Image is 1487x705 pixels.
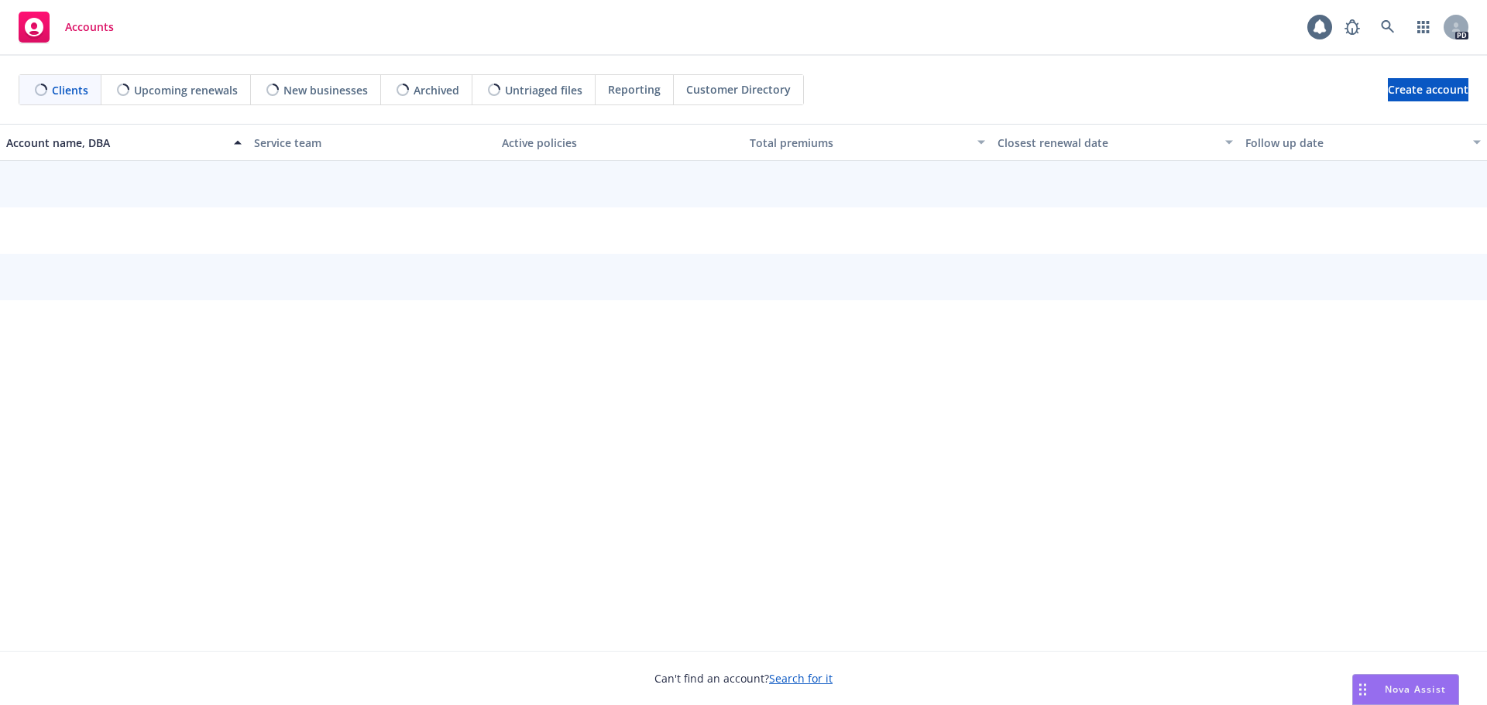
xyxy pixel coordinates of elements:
[134,82,238,98] span: Upcoming renewals
[254,135,489,151] div: Service team
[991,124,1239,161] button: Closest renewal date
[998,135,1216,151] div: Closest renewal date
[1388,78,1468,101] a: Create account
[1385,683,1446,696] span: Nova Assist
[65,21,114,33] span: Accounts
[6,135,225,151] div: Account name, DBA
[743,124,991,161] button: Total premiums
[52,82,88,98] span: Clients
[769,671,833,686] a: Search for it
[750,135,968,151] div: Total premiums
[1239,124,1487,161] button: Follow up date
[12,5,120,49] a: Accounts
[1372,12,1403,43] a: Search
[1337,12,1368,43] a: Report a Bug
[496,124,743,161] button: Active policies
[1352,674,1459,705] button: Nova Assist
[1353,675,1372,704] div: Drag to move
[502,135,737,151] div: Active policies
[1408,12,1439,43] a: Switch app
[414,82,459,98] span: Archived
[283,82,368,98] span: New businesses
[505,82,582,98] span: Untriaged files
[248,124,496,161] button: Service team
[1245,135,1464,151] div: Follow up date
[1388,75,1468,104] span: Create account
[608,81,661,98] span: Reporting
[686,81,791,98] span: Customer Directory
[654,670,833,686] span: Can't find an account?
